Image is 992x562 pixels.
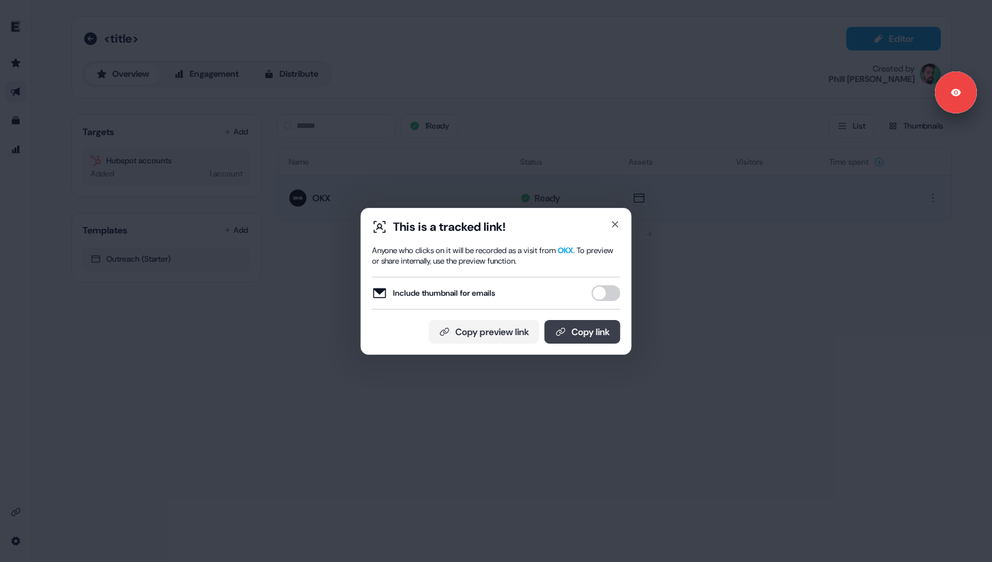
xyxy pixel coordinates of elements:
[393,219,506,235] div: This is a tracked link!
[545,320,621,344] button: Copy link
[429,320,539,344] button: Copy preview link
[372,285,495,301] label: Include thumbnail for emails
[558,245,573,256] span: OKX
[372,245,621,266] div: Anyone who clicks on it will be recorded as a visit from . To preview or share internally, use th...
